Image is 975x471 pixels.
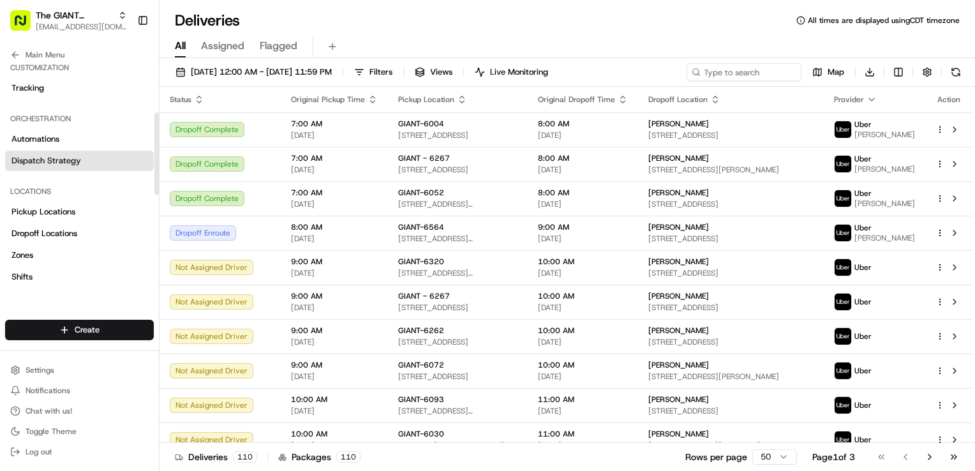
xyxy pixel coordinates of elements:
span: [DATE] [538,440,628,451]
a: Tracking [5,78,154,98]
span: [STREET_ADDRESS][PERSON_NAME] [398,199,517,209]
img: Nash [13,13,38,38]
span: 10:00 AM [291,429,378,439]
span: Pylon [127,216,154,226]
div: Orchestration [5,108,154,129]
span: Uber [854,262,872,273]
span: Chat with us! [26,406,72,416]
span: Provider [834,94,864,105]
span: Dropoff Locations [11,228,77,239]
span: [STREET_ADDRESS][DEMOGRAPHIC_DATA] [398,406,517,416]
span: [STREET_ADDRESS] [648,234,814,244]
span: Automations [11,133,59,145]
span: Filters [369,66,392,78]
span: 9:00 AM [291,291,378,301]
span: GIANT - 6267 [398,153,450,163]
span: [STREET_ADDRESS][PERSON_NAME] [648,371,814,382]
span: [PERSON_NAME] [648,188,709,198]
span: [DATE] [538,130,628,140]
span: 8:00 AM [538,153,628,163]
div: Customization [5,57,154,78]
input: Type to search [687,63,801,81]
a: Pickup Locations [5,202,154,222]
span: [PERSON_NAME] [648,325,709,336]
div: Locations [5,181,154,202]
span: [DATE] [538,268,628,278]
span: [DATE] 12:00 AM - [DATE] 11:59 PM [191,66,332,78]
img: 1736555255976-a54dd68f-1ca7-489b-9aae-adbdc363a1c4 [13,122,36,145]
p: Welcome 👋 [13,51,232,71]
span: [PERSON_NAME] [854,198,915,209]
span: Uber [854,154,872,164]
span: Original Pickup Time [291,94,365,105]
span: Uber [854,400,872,410]
button: The GIANT Company [36,9,113,22]
span: [DATE] [291,337,378,347]
span: Dispatch Strategy [11,155,81,167]
span: [PERSON_NAME] [648,291,709,301]
span: Uber [854,366,872,376]
img: profile_uber_ahold_partner.png [835,363,851,379]
button: The GIANT Company[EMAIL_ADDRESS][DOMAIN_NAME] [5,5,132,36]
span: Uber [854,119,872,130]
span: GIANT-6564 [398,222,444,232]
span: GIANT-6072 [398,360,444,370]
span: Uber [854,331,872,341]
span: 9:00 AM [291,325,378,336]
div: 110 [336,451,361,463]
span: Uber [854,297,872,307]
div: Deliveries [175,451,257,463]
div: Page 1 of 3 [812,451,855,463]
button: Views [409,63,458,81]
span: 9:00 AM [291,360,378,370]
span: Views [430,66,452,78]
span: [STREET_ADDRESS] [648,130,814,140]
span: Pickup Locations [11,206,75,218]
button: Main Menu [5,46,154,64]
a: 📗Knowledge Base [8,180,103,203]
span: [DATE] [291,440,378,451]
span: [PERSON_NAME] [854,164,915,174]
span: [DATE] [291,234,378,244]
p: Rows per page [685,451,747,463]
span: Main Menu [26,50,64,60]
span: Tracking [11,82,44,94]
span: Assigned [201,38,244,54]
div: Start new chat [43,122,209,135]
span: [DATE] [538,199,628,209]
div: 📗 [13,186,23,197]
span: [PERSON_NAME] [648,119,709,129]
span: [PERSON_NAME] [854,130,915,140]
span: [STREET_ADDRESS] [398,130,517,140]
img: profile_uber_ahold_partner.png [835,156,851,172]
span: [PERSON_NAME] [648,222,709,232]
span: GIANT-6093 [398,394,444,405]
span: [PERSON_NAME] [648,429,709,439]
span: GIANT-6262 [398,325,444,336]
img: profile_uber_ahold_partner.png [835,259,851,276]
span: Original Dropoff Time [538,94,615,105]
span: [DATE] [291,406,378,416]
span: [DATE] [291,165,378,175]
button: Toggle Theme [5,422,154,440]
span: Zones [11,250,33,261]
span: [DATE] [538,371,628,382]
a: Shifts [5,267,154,287]
span: [DATE] [538,303,628,313]
span: 9:00 AM [291,257,378,267]
div: Action [935,94,962,105]
span: 10:00 AM [538,257,628,267]
span: [STREET_ADDRESS] [398,303,517,313]
span: 8:00 AM [538,188,628,198]
span: Knowledge Base [26,185,98,198]
span: GIANT - 6267 [398,291,450,301]
img: profile_uber_ahold_partner.png [835,294,851,310]
span: Log out [26,447,52,457]
span: [EMAIL_ADDRESS][DOMAIN_NAME] [36,22,127,32]
span: All times are displayed using CDT timezone [808,15,960,26]
span: 11:00 AM [538,394,628,405]
span: [STREET_ADDRESS][PERSON_NAME][PERSON_NAME] [398,268,517,278]
div: 110 [233,451,257,463]
span: [PERSON_NAME] [854,233,915,243]
img: profile_uber_ahold_partner.png [835,397,851,414]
